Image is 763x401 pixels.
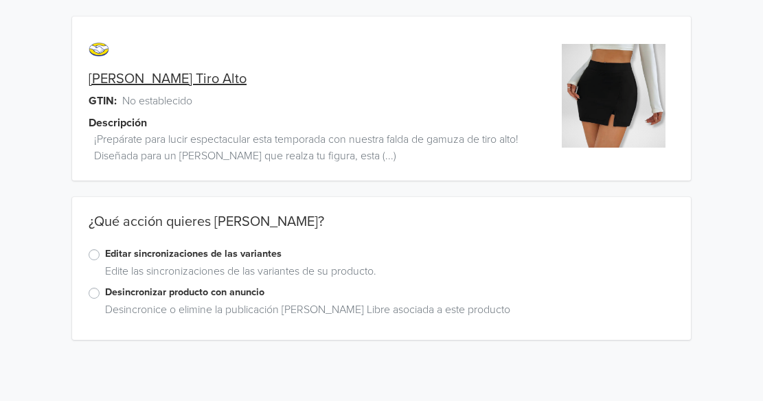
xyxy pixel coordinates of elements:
[100,301,674,323] div: Desincronice o elimine la publicación [PERSON_NAME] Libre asociada a este producto
[72,214,691,247] div: ¿Qué acción quieres [PERSON_NAME]?
[122,93,192,109] span: No establecido
[89,115,147,131] span: Descripción
[89,93,117,109] span: GTIN:
[105,285,674,300] label: Desincronizar producto con anuncio
[89,71,247,87] a: [PERSON_NAME] Tiro Alto
[562,44,665,148] img: product_image
[100,263,674,285] div: Edite las sincronizaciones de las variantes de su producto.
[94,131,553,164] span: ¡Prepárate para lucir espectacular esta temporada con nuestra falda de gamuza de tiro alto! Diseñ...
[105,247,674,262] label: Editar sincronizaciones de las variantes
